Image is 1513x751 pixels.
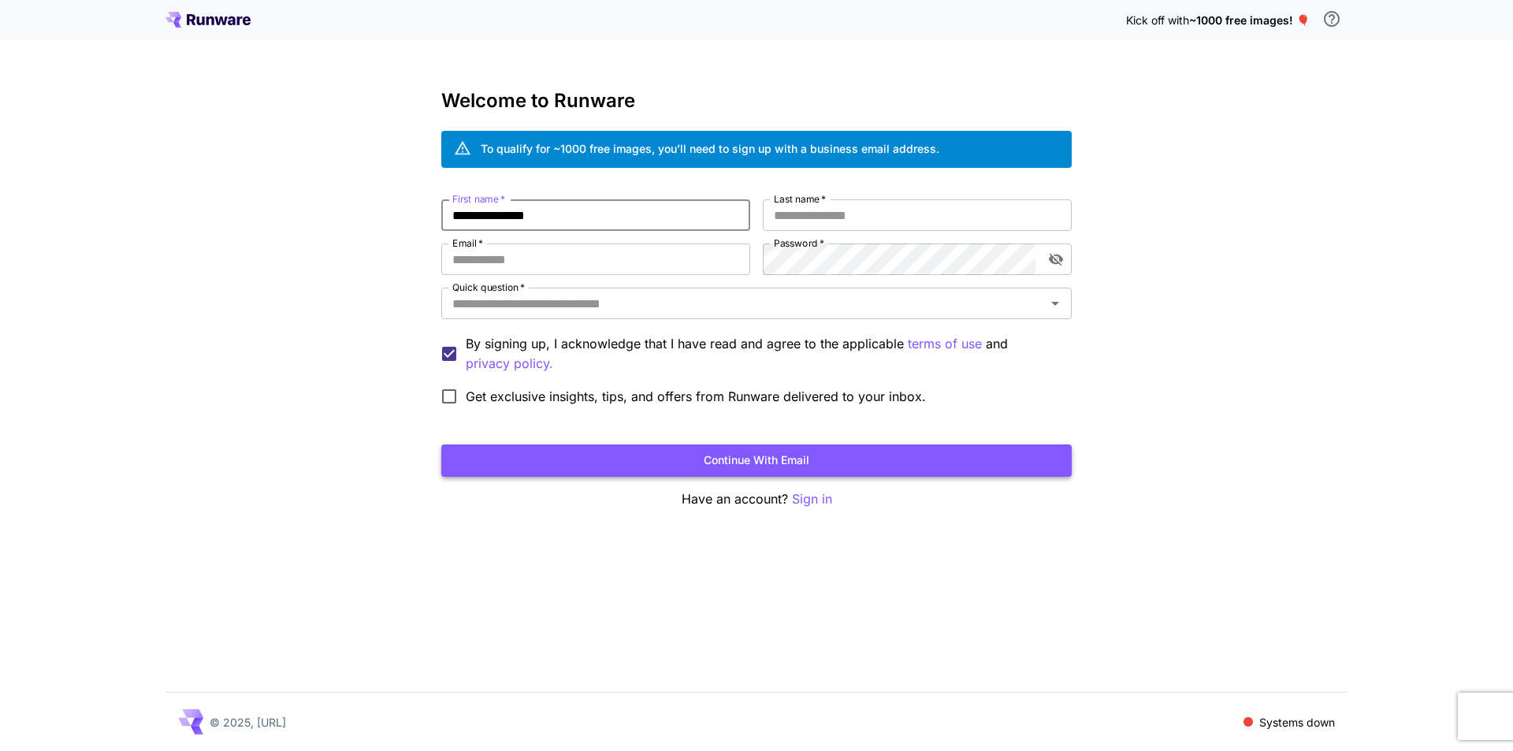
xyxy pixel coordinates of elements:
[466,387,926,406] span: Get exclusive insights, tips, and offers from Runware delivered to your inbox.
[466,334,1059,374] p: By signing up, I acknowledge that I have read and agree to the applicable and
[1316,3,1348,35] button: In order to qualify for free credit, you need to sign up with a business email address and click ...
[466,354,553,374] p: privacy policy.
[452,192,505,206] label: First name
[774,236,824,250] label: Password
[441,90,1072,112] h3: Welcome to Runware
[1189,13,1310,27] span: ~1000 free images! 🎈
[774,192,826,206] label: Last name
[1259,714,1335,731] p: Systems down
[908,334,982,354] button: By signing up, I acknowledge that I have read and agree to the applicable and privacy policy.
[1044,292,1066,314] button: Open
[792,489,832,509] button: Sign in
[1042,245,1070,273] button: toggle password visibility
[481,140,939,157] div: To qualify for ~1000 free images, you’ll need to sign up with a business email address.
[1126,13,1189,27] span: Kick off with
[452,236,483,250] label: Email
[441,489,1072,509] p: Have an account?
[908,334,982,354] p: terms of use
[452,281,525,294] label: Quick question
[210,714,286,731] p: © 2025, [URL]
[441,444,1072,477] button: Continue with email
[466,354,553,374] button: By signing up, I acknowledge that I have read and agree to the applicable terms of use and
